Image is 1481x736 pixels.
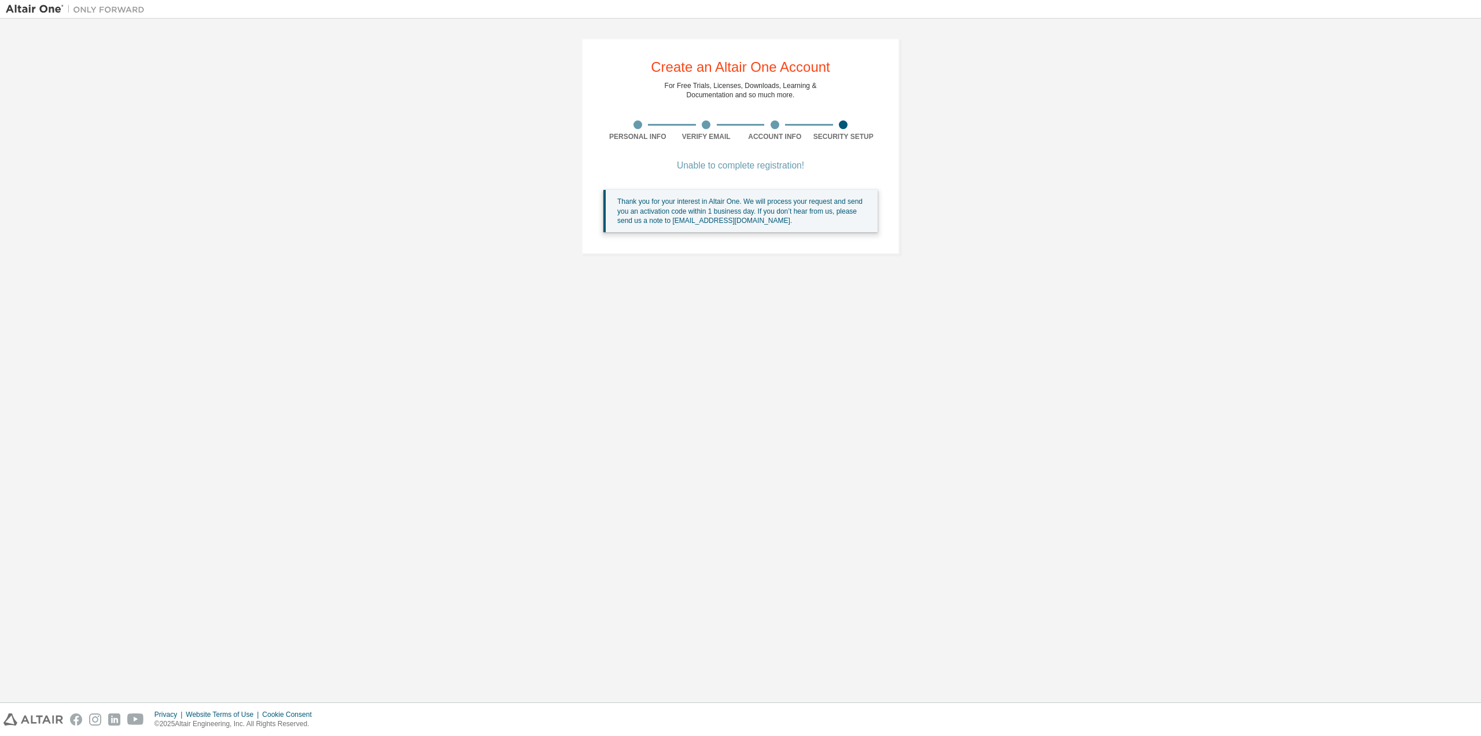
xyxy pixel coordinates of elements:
div: For Free Trials, Licenses, Downloads, Learning & Documentation and so much more. [665,81,817,100]
div: Account Info [740,132,809,141]
div: Website Terms of Use [186,710,262,719]
div: Thank you for your interest in Altair One. We will process your request and send you an activatio... [617,197,868,225]
img: linkedin.svg [108,713,120,726]
div: Verify Email [672,132,741,141]
img: altair_logo.svg [3,713,63,726]
div: Security Setup [809,132,878,141]
p: © 2025 Altair Engineering, Inc. All Rights Reserved. [154,719,319,729]
div: Personal Info [603,132,672,141]
img: instagram.svg [89,713,101,726]
img: facebook.svg [70,713,82,726]
img: youtube.svg [127,713,144,726]
img: Altair One [6,3,150,15]
div: Privacy [154,710,186,719]
div: Unable to complete registration! [603,162,878,169]
div: Cookie Consent [262,710,318,719]
div: Create an Altair One Account [651,60,830,74]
